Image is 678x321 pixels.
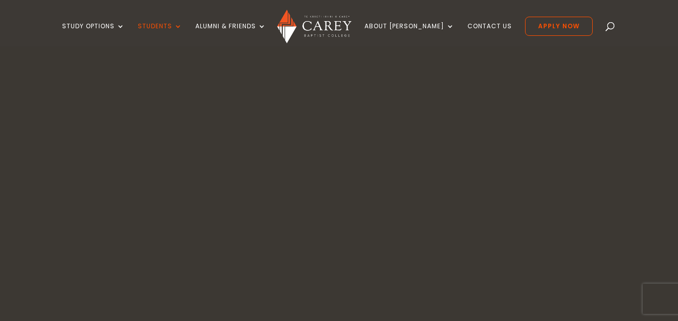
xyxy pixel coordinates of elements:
[138,23,182,46] a: Students
[467,23,512,46] a: Contact Us
[364,23,454,46] a: About [PERSON_NAME]
[525,17,593,36] a: Apply Now
[62,23,125,46] a: Study Options
[277,10,351,43] img: Carey Baptist College
[195,23,266,46] a: Alumni & Friends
